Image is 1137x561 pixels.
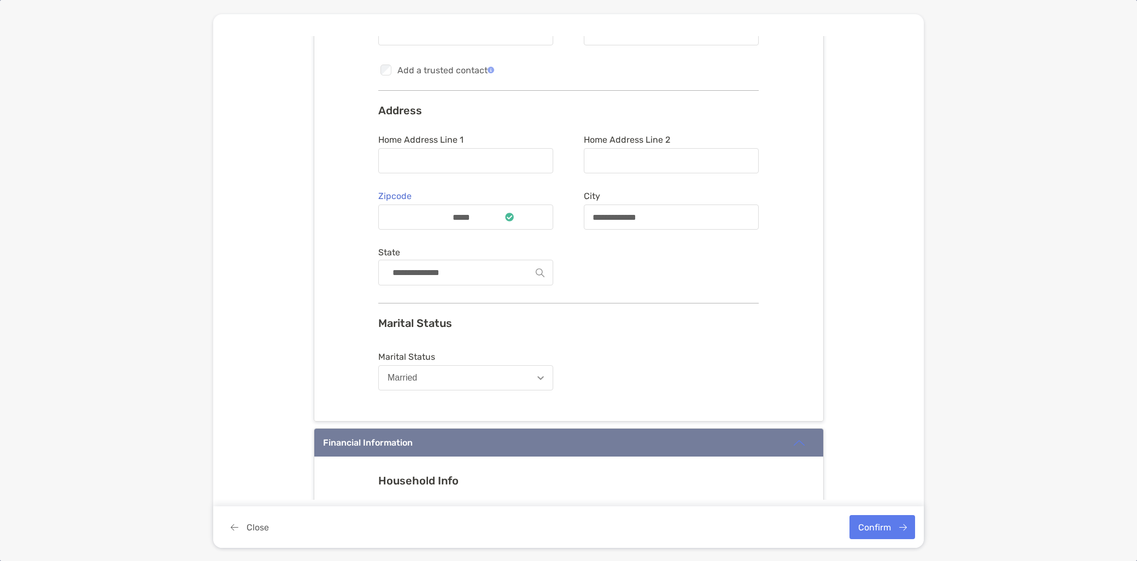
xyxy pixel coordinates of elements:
span: City [584,191,759,201]
span: Home Address Line 1 [378,135,553,145]
h3: Household Info [378,474,759,487]
button: Close [222,515,277,539]
span: Home Address Line 2 [584,135,759,145]
img: input is ready icon [505,213,514,221]
input: Home Address Line 1 [379,156,553,166]
span: Add a trusted contact [397,65,494,75]
span: Marital Status [378,352,553,362]
div: Married [388,373,417,383]
h3: Marital Status [378,317,759,330]
label: State [378,247,553,258]
span: Zipcode [378,191,553,201]
input: Home Address Line 2 [584,156,758,166]
img: Add a trusted contact [488,67,494,73]
img: Open dropdown arrow [537,376,544,380]
input: Zipcodeinput is ready icon [418,213,505,222]
img: icon arrow [793,436,806,449]
img: Search Icon [536,268,544,277]
button: Confirm [849,515,915,539]
h3: Address [378,104,759,117]
input: City [584,213,758,222]
button: Married [378,365,553,390]
div: Financial Information [323,437,413,448]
